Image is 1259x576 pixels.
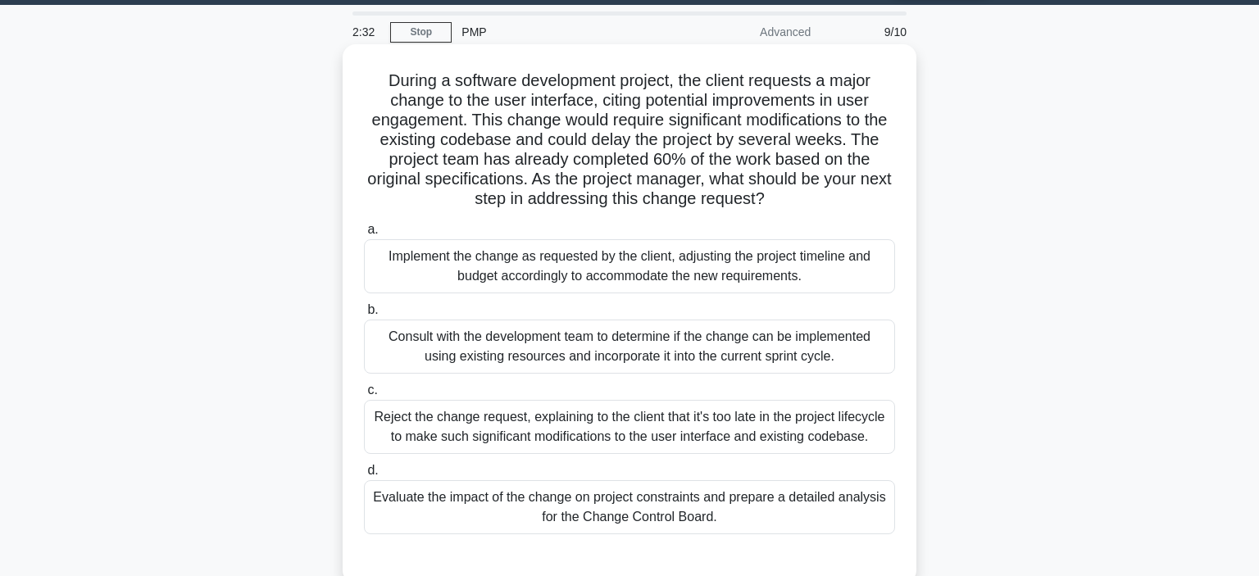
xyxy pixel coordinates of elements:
div: Reject the change request, explaining to the client that it's too late in the project lifecycle t... [364,400,895,454]
div: 9/10 [820,16,916,48]
span: d. [367,463,378,477]
span: a. [367,222,378,236]
div: 2:32 [343,16,390,48]
h5: During a software development project, the client requests a major change to the user interface, ... [362,70,897,210]
div: Evaluate the impact of the change on project constraints and prepare a detailed analysis for the ... [364,480,895,534]
a: Stop [390,22,452,43]
div: Implement the change as requested by the client, adjusting the project timeline and budget accord... [364,239,895,293]
span: c. [367,383,377,397]
div: Consult with the development team to determine if the change can be implemented using existing re... [364,320,895,374]
span: b. [367,302,378,316]
div: PMP [452,16,677,48]
div: Advanced [677,16,820,48]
